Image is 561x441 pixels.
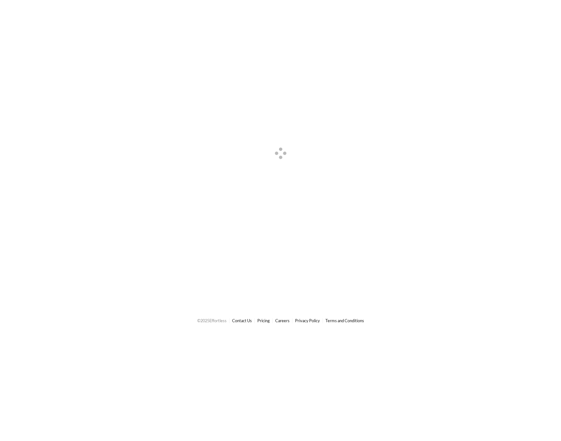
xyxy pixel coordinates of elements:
a: Terms and Conditions [325,318,364,323]
a: Pricing [257,318,270,323]
span: © 2025 Effortless [197,318,227,323]
a: Contact Us [232,318,252,323]
a: Privacy Policy [295,318,320,323]
a: Careers [275,318,290,323]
